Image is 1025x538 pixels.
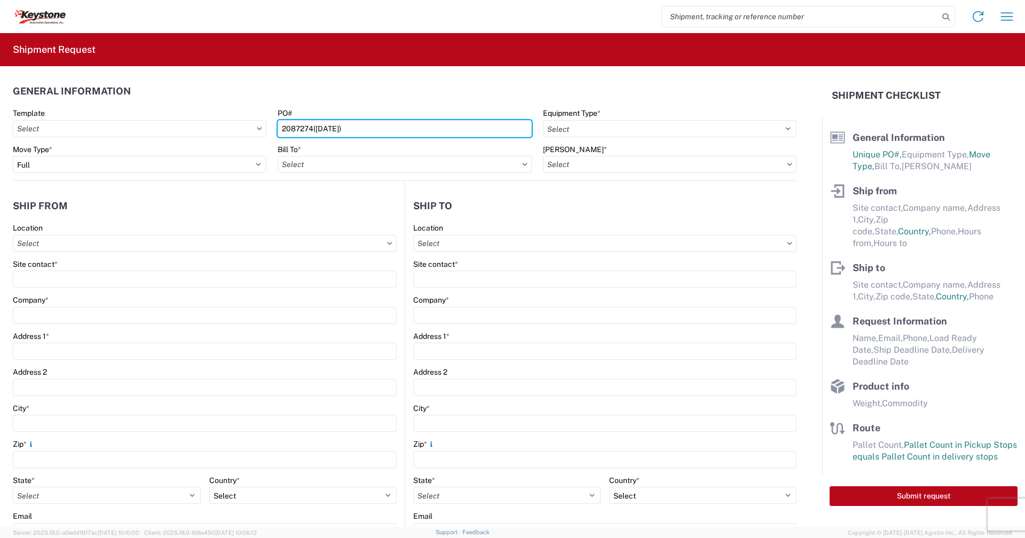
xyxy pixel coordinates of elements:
label: Email [13,511,32,521]
span: Hours to [873,238,907,248]
span: Weight, [853,398,882,408]
label: Country [209,476,240,485]
span: Commodity [882,398,928,408]
h2: Ship to [413,201,452,211]
a: Support [436,529,462,535]
span: Company name, [903,280,967,290]
span: Site contact, [853,203,903,213]
span: Country, [898,226,931,236]
span: Email, [878,333,903,343]
label: Move Type [13,145,52,154]
label: Country [609,476,640,485]
span: Phone [969,291,994,302]
span: Route [853,422,880,433]
label: PO# [278,108,292,118]
label: Company [413,295,449,305]
span: Ship Deadline Date, [873,345,952,355]
label: Address 2 [13,367,47,377]
span: Zip code, [876,291,912,302]
span: Bill To, [874,161,902,171]
span: Ship from [853,185,897,196]
input: Select [413,235,797,252]
label: Address 2 [413,367,447,377]
span: Server: 2025.18.0-a0edd1917ac [13,529,139,536]
span: Ship to [853,262,885,273]
label: State [13,476,35,485]
input: Select [13,235,397,252]
label: Site contact [13,259,58,269]
label: Zip [13,439,35,449]
label: [PERSON_NAME] [543,145,607,154]
label: City [13,403,29,413]
span: [DATE] 10:10:00 [98,529,139,536]
label: Site contact [413,259,458,269]
label: Location [13,223,43,233]
label: Address 1 [413,331,450,341]
input: Select [278,156,531,173]
a: Feedback [462,529,490,535]
span: Pallet Count in Pickup Stops equals Pallet Count in delivery stops [853,440,1017,462]
h2: General Information [13,86,131,97]
label: Equipment Type [543,108,601,118]
span: Name, [853,333,878,343]
input: Select [543,156,797,173]
span: City, [858,215,876,225]
h2: Ship from [13,201,68,211]
label: Template [13,108,45,118]
h2: Shipment Checklist [832,89,941,102]
span: State, [874,226,898,236]
span: [PERSON_NAME] [902,161,972,171]
input: Shipment, tracking or reference number [662,6,939,27]
span: Site contact, [853,280,903,290]
span: Product info [853,381,909,392]
span: Equipment Type, [902,149,969,160]
span: State, [912,291,936,302]
span: Phone, [931,226,958,236]
label: Company [13,295,49,305]
label: City [413,403,430,413]
span: Pallet Count, [853,440,904,450]
input: Select [13,120,266,137]
label: Email [413,511,432,521]
span: Client: 2025.18.0-198a450 [144,529,257,536]
button: Submit request [830,486,1018,506]
span: General Information [853,132,945,143]
span: Copyright © [DATE]-[DATE] Agistix Inc., All Rights Reserved [848,528,1012,537]
span: Phone, [903,333,929,343]
span: Country, [936,291,969,302]
label: Zip [413,439,436,449]
span: Company name, [903,203,967,213]
span: Request Information [853,315,947,327]
span: [DATE] 10:06:13 [215,529,257,536]
label: State [413,476,435,485]
label: Bill To [278,145,301,154]
h2: Shipment Request [13,43,96,56]
span: City, [858,291,876,302]
label: Address 1 [13,331,49,341]
label: Location [413,223,443,233]
span: Unique PO#, [853,149,902,160]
